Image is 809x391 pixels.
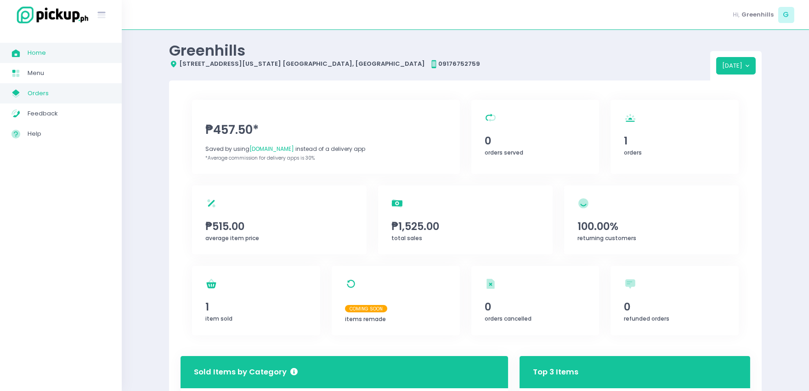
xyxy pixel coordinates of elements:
span: items remade [345,315,386,323]
span: Menu [28,67,110,79]
span: ₱457.50* [205,121,446,139]
span: ₱1,525.00 [391,218,539,234]
span: item sold [205,315,232,322]
a: 100.00%returning customers [564,185,739,254]
span: 1 [205,299,306,315]
span: 100.00% [577,218,725,234]
span: orders cancelled [485,315,532,322]
span: Help [28,128,110,140]
span: 0 [624,299,725,315]
a: 1item sold [192,266,320,335]
span: Hi, [733,10,740,19]
a: 0orders cancelled [471,266,600,335]
a: ₱1,525.00total sales [378,185,553,254]
div: Greenhills [169,41,710,59]
span: refunded orders [624,315,670,322]
span: Feedback [28,108,110,120]
button: [DATE] [716,57,756,75]
a: 0orders served [471,100,600,174]
span: Home [28,47,110,59]
a: 0refunded orders [611,266,739,335]
span: 0 [485,133,586,149]
span: returning customers [577,234,636,242]
span: ₱515.00 [205,218,353,234]
span: Greenhills [741,10,774,19]
span: Orders [28,87,110,99]
div: Saved by using instead of a delivery app [205,145,446,153]
span: 1 [624,133,725,149]
span: *Average commission for delivery apps is 30% [205,155,315,161]
div: [STREET_ADDRESS][US_STATE] [GEOGRAPHIC_DATA], [GEOGRAPHIC_DATA] 09176752759 [169,59,710,69]
span: [DOMAIN_NAME] [249,145,294,153]
span: orders served [485,149,523,156]
span: 0 [485,299,586,315]
span: Coming Soon [345,305,387,312]
a: 1orders [611,100,739,174]
span: total sales [391,234,422,242]
span: average item price [205,234,259,242]
a: ₱515.00average item price [192,185,367,254]
h3: Sold Items by Category [194,367,298,378]
span: orders [624,149,642,156]
span: G [778,7,794,23]
img: logo [11,5,90,25]
h3: Top 3 Items [533,359,578,385]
